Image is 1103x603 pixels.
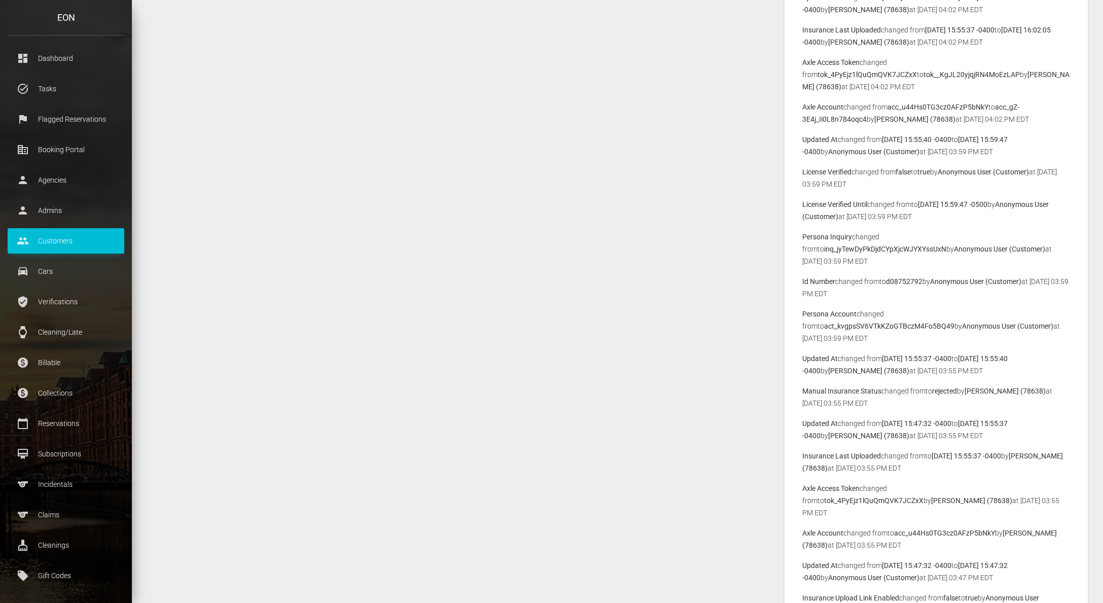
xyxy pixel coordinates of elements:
[15,81,117,96] p: Tasks
[802,277,835,286] b: Id Number
[894,529,995,537] b: acc_u44Hs0TG3cz0AFzP5bNkY
[896,168,911,176] b: false
[8,380,124,406] a: paid Collections
[828,38,909,46] b: [PERSON_NAME] (78638)
[8,167,124,193] a: person Agencies
[802,231,1070,267] p: changed from to by at [DATE] 03:59 PM EDT
[802,417,1070,442] p: changed from to by at [DATE] 03:55 PM EDT
[802,168,851,176] b: License Verified
[802,387,881,395] b: Manual Insurance Status
[824,245,946,253] b: inq_jyTewDyPkDjdCYpXjcWJYXYssUxN
[8,259,124,284] a: drive_eta Cars
[802,484,860,492] b: Axle Access Token
[828,574,919,582] b: Anonymous User (Customer)
[938,168,1029,176] b: Anonymous User (Customer)
[15,325,117,340] p: Cleaning/Late
[802,559,1070,584] p: changed from to by at [DATE] 03:47 PM EDT
[15,142,117,157] p: Booking Portal
[802,135,838,144] b: Updated At
[8,563,124,588] a: local_offer Gift Codes
[874,115,955,123] b: [PERSON_NAME] (78638)
[965,594,978,602] b: true
[8,441,124,467] a: card_membership Subscriptions
[828,6,909,14] b: [PERSON_NAME] (78638)
[15,51,117,66] p: Dashboard
[965,387,1046,395] b: [PERSON_NAME] (78638)
[15,264,117,279] p: Cars
[802,198,1070,223] p: changed from to by at [DATE] 03:59 PM EDT
[932,452,1001,460] b: [DATE] 15:55:37 -0400
[15,355,117,370] p: Billable
[882,419,951,428] b: [DATE] 15:47:32 -0400
[817,70,917,79] b: tok_4PyEjz1lQuQmQVK7JCZxX
[828,432,909,440] b: [PERSON_NAME] (78638)
[802,527,1070,551] p: changed from to by at [DATE] 03:55 PM EDT
[931,496,1012,505] b: [PERSON_NAME] (78638)
[802,419,838,428] b: Updated At
[15,416,117,431] p: Reservations
[8,350,124,375] a: paid Billable
[8,411,124,436] a: calendar_today Reservations
[882,561,951,570] b: [DATE] 15:47:32 -0400
[802,385,1070,409] p: changed from to by at [DATE] 03:55 PM EDT
[802,529,843,537] b: Axle Account
[930,277,1021,286] b: Anonymous User (Customer)
[828,367,909,375] b: [PERSON_NAME] (78638)
[8,198,124,223] a: person Admins
[943,594,958,602] b: false
[15,507,117,522] p: Claims
[802,275,1070,300] p: changed from to by at [DATE] 03:59 PM EDT
[8,137,124,162] a: corporate_fare Booking Portal
[954,245,1045,253] b: Anonymous User (Customer)
[15,172,117,188] p: Agencies
[15,446,117,462] p: Subscriptions
[802,200,867,208] b: License Verified Until
[15,477,117,492] p: Incidentals
[802,352,1070,377] p: changed from to by at [DATE] 03:55 PM EDT
[8,502,124,527] a: sports Claims
[8,533,124,558] a: cleaning_services Cleanings
[802,450,1070,474] p: changed from to by at [DATE] 03:55 PM EDT
[802,561,838,570] b: Updated At
[8,228,124,254] a: people Customers
[802,594,899,602] b: Insurance Upload Link Enabled
[802,101,1070,125] p: changed from to by at [DATE] 04:02 PM EDT
[824,496,923,505] b: tok_4PyEjz1lQuQmQVK7JCZxX
[925,26,994,34] b: [DATE] 15:55:37 -0400
[802,133,1070,158] p: changed from to by at [DATE] 03:59 PM EDT
[923,70,1020,79] b: tok__KgJL20yjqjRN4MoEzLAP
[15,538,117,553] p: Cleanings
[8,472,124,497] a: sports Incidentals
[802,58,860,66] b: Axle Access Token
[8,289,124,314] a: verified_user Verifications
[886,277,922,286] b: d08752792
[15,233,117,249] p: Customers
[8,76,124,101] a: task_alt Tasks
[917,168,930,176] b: true
[802,310,857,318] b: Persona Account
[824,322,954,330] b: act_kvgpsSV6VTkKZoGTBczM4Fo5BQ49
[8,107,124,132] a: flag Flagged Reservations
[802,26,881,34] b: Insurance Last Uploaded
[802,24,1070,48] p: changed from to by at [DATE] 04:02 PM EDT
[8,320,124,345] a: watch Cleaning/Late
[962,322,1053,330] b: Anonymous User (Customer)
[15,294,117,309] p: Verifications
[15,385,117,401] p: Collections
[802,354,838,363] b: Updated At
[15,112,117,127] p: Flagged Reservations
[932,387,957,395] b: rejected
[918,200,987,208] b: [DATE] 15:59:47 -0500
[15,568,117,583] p: Gift Codes
[887,103,988,111] b: acc_u44Hs0TG3cz0AFzP5bNkY
[828,148,919,156] b: Anonymous User (Customer)
[15,203,117,218] p: Admins
[8,46,124,71] a: dashboard Dashboard
[802,56,1070,93] p: changed from to by at [DATE] 04:02 PM EDT
[802,482,1070,519] p: changed from to by at [DATE] 03:55 PM EDT
[882,135,951,144] b: [DATE] 15:55:40 -0400
[802,233,852,241] b: Persona Inquiry
[882,354,951,363] b: [DATE] 15:55:37 -0400
[802,103,843,111] b: Axle Account
[802,308,1070,344] p: changed from to by at [DATE] 03:59 PM EDT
